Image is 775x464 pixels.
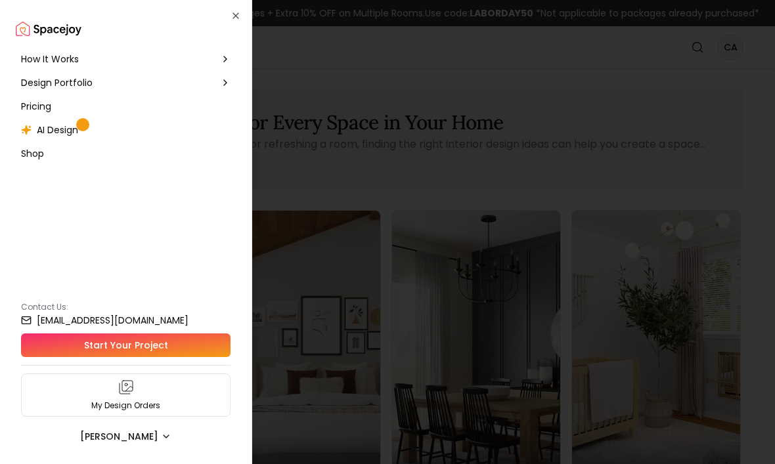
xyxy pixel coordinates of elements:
span: Design Portfolio [21,76,93,89]
p: My Design Orders [91,400,160,411]
span: Shop [21,147,44,160]
img: Spacejoy Logo [16,16,81,42]
a: Spacejoy [16,16,81,42]
span: How It Works [21,53,79,66]
a: Start Your Project [21,333,231,357]
a: [EMAIL_ADDRESS][DOMAIN_NAME] [21,315,231,326]
small: [EMAIL_ADDRESS][DOMAIN_NAME] [37,316,188,325]
span: Pricing [21,100,51,113]
a: My Design Orders [21,373,231,417]
button: [PERSON_NAME] [21,425,231,448]
span: AI Design [37,123,78,137]
p: Contact Us: [21,302,231,312]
